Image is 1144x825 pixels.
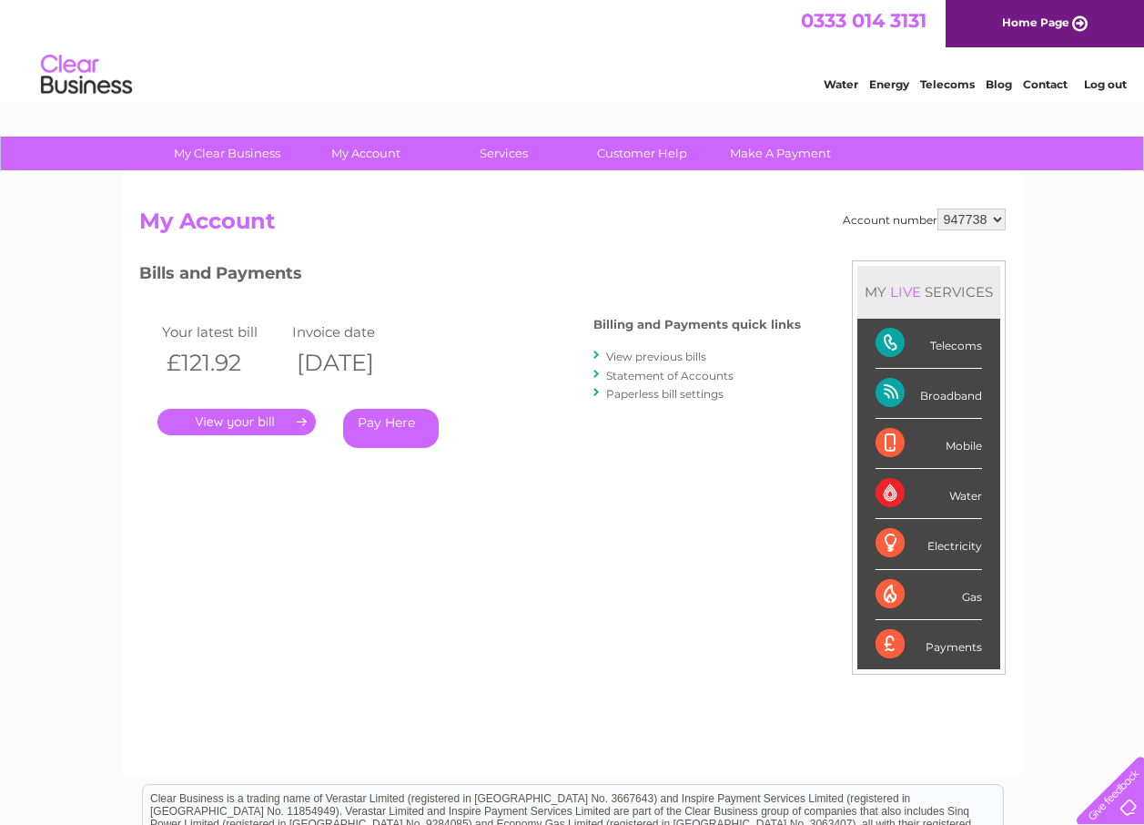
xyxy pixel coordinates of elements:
div: Clear Business is a trading name of Verastar Limited (registered in [GEOGRAPHIC_DATA] No. 3667643... [143,10,1003,88]
h2: My Account [139,209,1006,243]
a: Log out [1084,77,1127,91]
h3: Bills and Payments [139,260,801,292]
img: logo.png [40,47,133,103]
a: Make A Payment [705,137,855,170]
div: Gas [876,570,982,620]
a: . [157,409,316,435]
a: Water [824,77,858,91]
div: Payments [876,620,982,669]
div: Mobile [876,419,982,469]
div: Electricity [876,519,982,569]
td: Invoice date [288,320,419,344]
a: Services [429,137,579,170]
th: £121.92 [157,344,289,382]
a: Pay Here [343,409,439,448]
h4: Billing and Payments quick links [593,318,801,331]
a: Customer Help [567,137,717,170]
a: Blog [986,77,1012,91]
div: LIVE [886,283,925,300]
div: MY SERVICES [857,266,1000,318]
a: Telecoms [920,77,975,91]
div: Broadband [876,369,982,419]
a: 0333 014 3131 [801,9,926,32]
th: [DATE] [288,344,419,382]
a: Statement of Accounts [606,369,734,382]
a: My Clear Business [152,137,302,170]
a: Contact [1023,77,1068,91]
div: Telecoms [876,319,982,369]
a: My Account [290,137,440,170]
a: View previous bills [606,350,706,363]
a: Paperless bill settings [606,387,724,401]
a: Energy [869,77,909,91]
td: Your latest bill [157,320,289,344]
div: Water [876,469,982,519]
div: Account number [843,209,1006,230]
